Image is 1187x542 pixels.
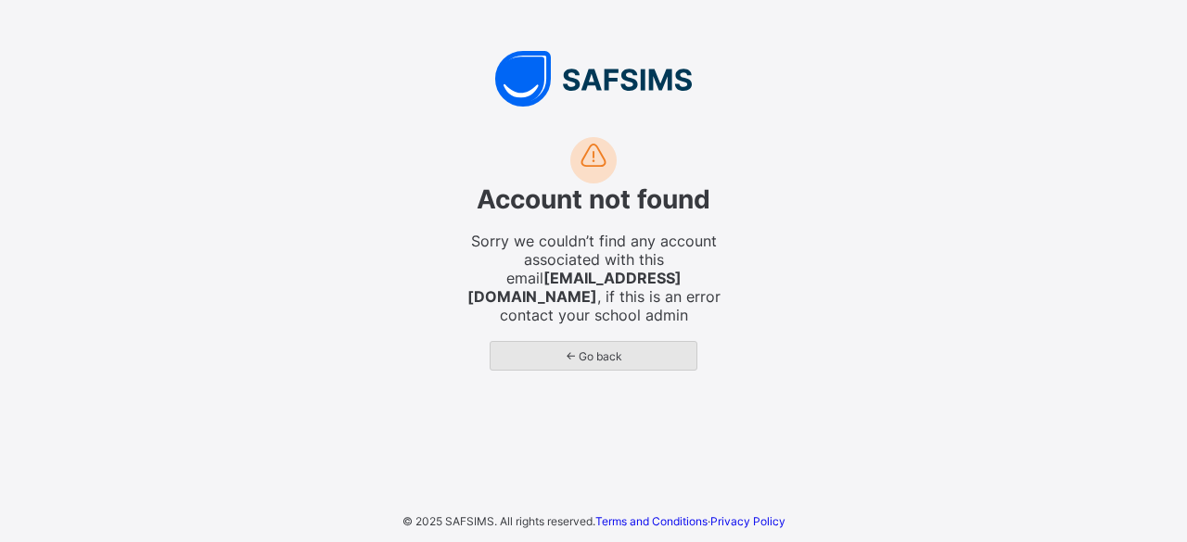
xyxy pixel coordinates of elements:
span: ← Go back [504,349,683,363]
img: SAFSIMS Logo [315,51,872,107]
span: Account not found [477,183,710,215]
a: Privacy Policy [710,514,785,528]
strong: [EMAIL_ADDRESS][DOMAIN_NAME] [467,269,682,306]
a: Terms and Conditions [595,514,708,528]
span: · [595,514,785,528]
span: Sorry we couldn’t find any account associated with this email , if this is an error contact your ... [464,232,723,324]
span: © 2025 SAFSIMS. All rights reserved. [402,514,595,528]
